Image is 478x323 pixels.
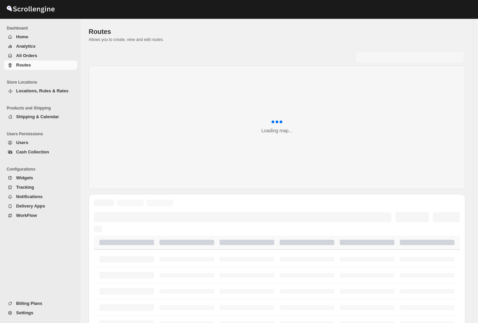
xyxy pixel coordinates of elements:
[16,194,43,199] span: Notifications
[4,211,77,220] button: WorkFlow
[16,185,34,190] span: Tracking
[7,131,77,137] span: Users Permissions
[16,88,68,93] span: Locations, Rules & Rates
[7,105,77,111] span: Products and Shipping
[4,51,77,60] button: All Orders
[16,140,28,145] span: Users
[4,201,77,211] button: Delivery Apps
[16,114,59,119] span: Shipping & Calendar
[16,44,36,49] span: Analytics
[89,28,111,35] span: Routes
[4,192,77,201] button: Notifications
[16,53,37,58] span: All Orders
[4,138,77,147] button: Users
[7,167,77,172] span: Configurations
[89,37,465,42] p: Allows you to create, view and edit routes.
[16,34,28,39] span: Home
[261,127,293,134] div: Loading map...
[16,301,42,306] span: Billing Plans
[16,213,37,218] span: WorkFlow
[16,203,45,209] span: Delivery Apps
[7,80,77,85] span: Store Locations
[4,147,77,157] button: Cash Collection
[7,26,77,31] span: Dashboard
[16,62,31,67] span: Routes
[4,86,77,96] button: Locations, Rules & Rates
[4,308,77,318] button: Settings
[4,299,77,308] button: Billing Plans
[16,175,33,180] span: Widgets
[4,32,77,42] button: Home
[4,42,77,51] button: Analytics
[16,149,49,154] span: Cash Collection
[4,173,77,183] button: Widgets
[4,112,77,122] button: Shipping & Calendar
[4,183,77,192] button: Tracking
[4,60,77,70] button: Routes
[16,310,33,315] span: Settings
